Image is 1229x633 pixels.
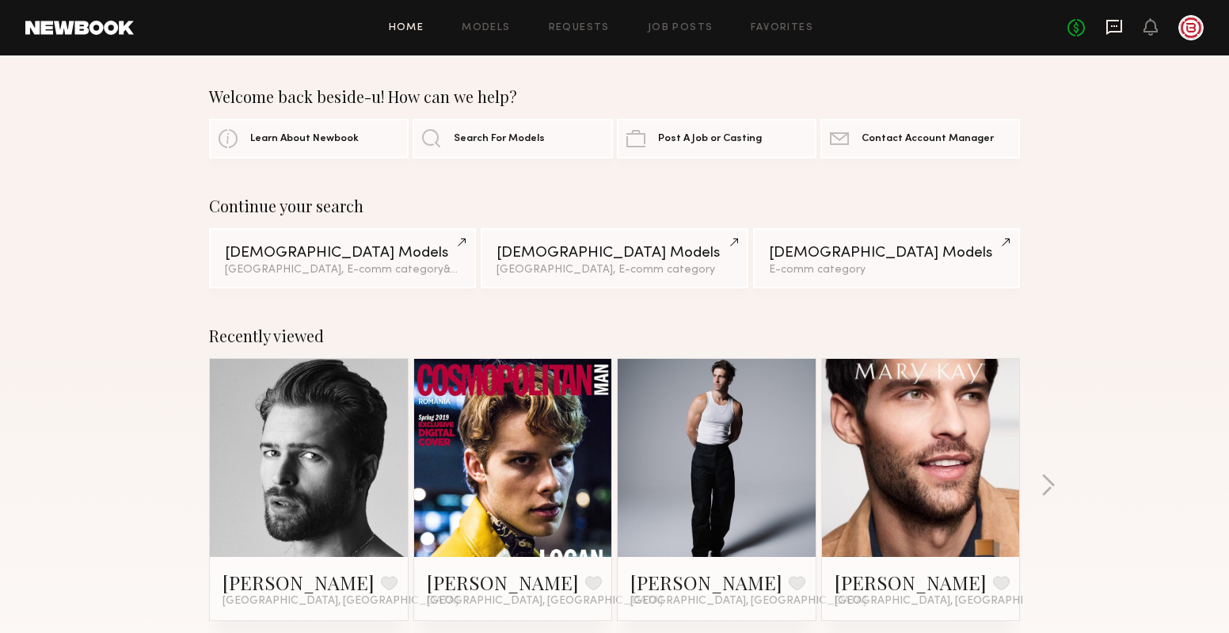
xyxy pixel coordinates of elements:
[751,23,813,33] a: Favorites
[648,23,713,33] a: Job Posts
[225,246,460,261] div: [DEMOGRAPHIC_DATA] Models
[413,119,612,158] a: Search For Models
[209,87,1020,106] div: Welcome back beside-u! How can we help?
[835,595,1071,608] span: [GEOGRAPHIC_DATA], [GEOGRAPHIC_DATA]
[549,23,610,33] a: Requests
[617,119,816,158] a: Post A Job or Casting
[658,134,762,144] span: Post A Job or Casting
[209,228,476,288] a: [DEMOGRAPHIC_DATA] Models[GEOGRAPHIC_DATA], E-comm category&1other filter
[630,570,782,595] a: [PERSON_NAME]
[225,265,460,276] div: [GEOGRAPHIC_DATA], E-comm category
[209,196,1020,215] div: Continue your search
[835,570,987,595] a: [PERSON_NAME]
[454,134,545,144] span: Search For Models
[497,265,732,276] div: [GEOGRAPHIC_DATA], E-comm category
[223,595,458,608] span: [GEOGRAPHIC_DATA], [GEOGRAPHIC_DATA]
[250,134,359,144] span: Learn About Newbook
[427,570,579,595] a: [PERSON_NAME]
[481,228,748,288] a: [DEMOGRAPHIC_DATA] Models[GEOGRAPHIC_DATA], E-comm category
[769,265,1004,276] div: E-comm category
[462,23,510,33] a: Models
[209,119,409,158] a: Learn About Newbook
[427,595,663,608] span: [GEOGRAPHIC_DATA], [GEOGRAPHIC_DATA]
[769,246,1004,261] div: [DEMOGRAPHIC_DATA] Models
[630,595,866,608] span: [GEOGRAPHIC_DATA], [GEOGRAPHIC_DATA]
[862,134,994,144] span: Contact Account Manager
[497,246,732,261] div: [DEMOGRAPHIC_DATA] Models
[209,326,1020,345] div: Recently viewed
[223,570,375,595] a: [PERSON_NAME]
[820,119,1020,158] a: Contact Account Manager
[753,228,1020,288] a: [DEMOGRAPHIC_DATA] ModelsE-comm category
[389,23,424,33] a: Home
[443,265,512,275] span: & 1 other filter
